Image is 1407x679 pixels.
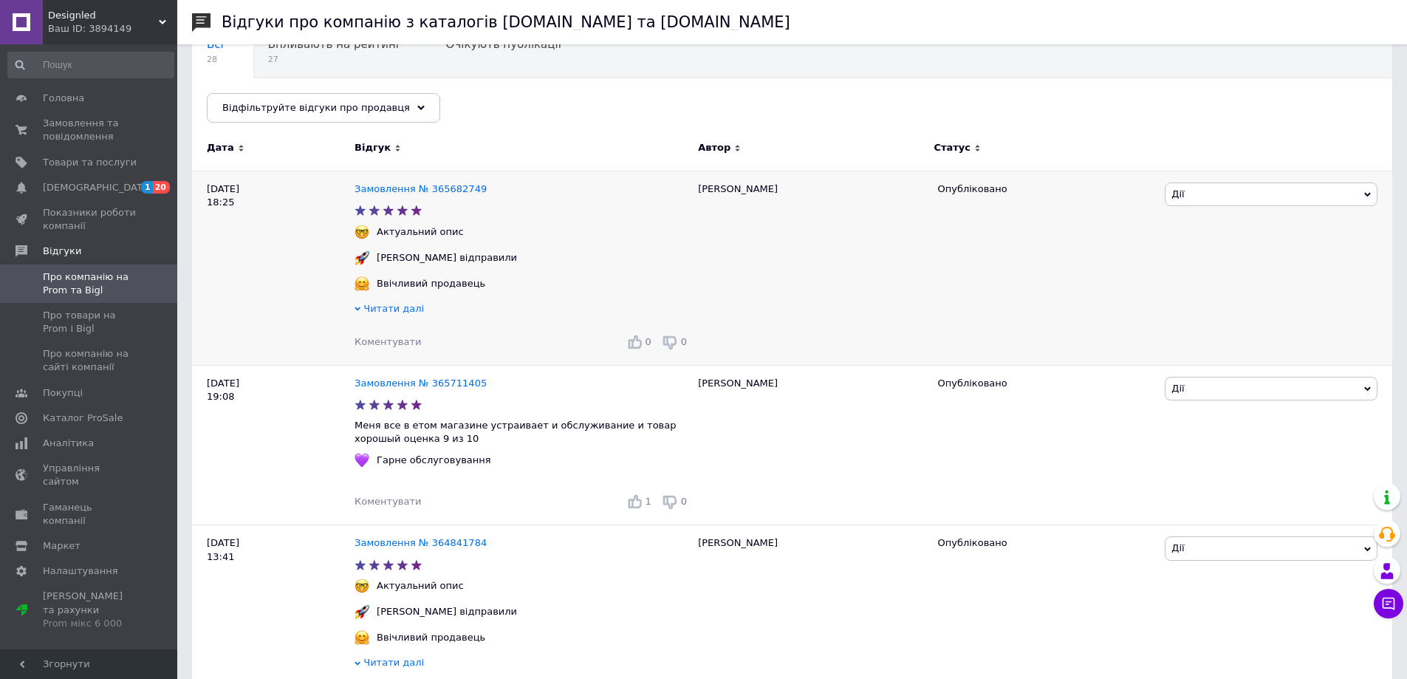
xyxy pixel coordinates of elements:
[355,630,369,645] img: :hugging_face:
[355,419,691,446] p: Меня все в етом магазине устраивает и обслуживание и товар хорошый оценка 9 из 10
[207,38,224,51] span: Всі
[373,225,468,239] div: Актуальний опис
[43,309,137,335] span: Про товари на Prom і Bigl
[355,656,691,673] div: Читати далі
[43,245,81,258] span: Відгуки
[373,631,489,644] div: Ввічливий продавець
[153,181,170,194] span: 20
[7,52,174,78] input: Пошук
[192,78,386,134] div: Опубліковані без коментаря
[43,437,94,450] span: Аналітика
[43,617,137,630] div: Prom мікс 6 000
[681,336,687,347] span: 0
[1171,188,1184,199] span: Дії
[207,141,234,154] span: Дата
[355,276,369,291] img: :hugging_face:
[363,657,424,668] span: Читати далі
[43,590,137,630] span: [PERSON_NAME] та рахунки
[43,92,84,105] span: Головна
[141,181,153,194] span: 1
[1171,542,1184,553] span: Дії
[43,539,81,553] span: Маркет
[1171,383,1184,394] span: Дії
[355,225,369,239] img: :nerd_face:
[373,454,494,467] div: Гарне обслуговування
[698,141,730,154] span: Автор
[43,412,123,425] span: Каталог ProSale
[373,277,489,290] div: Ввічливий продавець
[355,579,369,593] img: :nerd_face:
[43,270,137,297] span: Про компанію на Prom та Bigl
[355,183,487,194] a: Замовлення № 365682749
[43,206,137,233] span: Показники роботи компанії
[43,386,83,400] span: Покупці
[355,537,487,548] a: Замовлення № 364841784
[43,347,137,374] span: Про компанію на сайті компанії
[48,22,177,35] div: Ваш ID: 3894149
[207,94,357,107] span: Опубліковані без комен...
[373,251,521,265] div: [PERSON_NAME] відправили
[222,13,790,31] h1: Відгуки про компанію з каталогів [DOMAIN_NAME] та [DOMAIN_NAME]
[691,171,930,365] div: [PERSON_NAME]
[207,54,224,65] span: 28
[373,605,521,618] div: [PERSON_NAME] відправили
[646,496,651,507] span: 1
[934,141,970,154] span: Статус
[43,117,137,143] span: Замовлення та повідомлення
[355,378,487,389] a: Замовлення № 365711405
[446,38,561,51] span: Очікують публікації
[646,336,651,347] span: 0
[363,303,424,314] span: Читати далі
[222,102,410,113] span: Відфільтруйте відгуки про продавця
[355,336,421,347] span: Коментувати
[43,181,152,194] span: [DEMOGRAPHIC_DATA]
[43,564,118,578] span: Налаштування
[355,302,691,319] div: Читати далі
[691,366,930,525] div: [PERSON_NAME]
[192,171,355,365] div: [DATE] 18:25
[355,141,391,154] span: Відгук
[43,156,137,169] span: Товари та послуги
[268,54,402,65] span: 27
[355,604,369,619] img: :rocket:
[1374,589,1403,618] button: Чат з покупцем
[355,453,369,468] img: :purple_heart:
[192,366,355,525] div: [DATE] 19:08
[43,501,137,528] span: Гаманець компанії
[43,462,137,488] span: Управління сайтом
[355,496,421,507] span: Коментувати
[355,495,421,508] div: Коментувати
[355,250,369,265] img: :rocket:
[373,579,468,593] div: Актуальний опис
[268,38,402,51] span: Впливають на рейтинг
[681,496,687,507] span: 0
[937,536,1154,550] div: Опубліковано
[355,335,421,349] div: Коментувати
[937,377,1154,390] div: Опубліковано
[937,182,1154,196] div: Опубліковано
[48,9,159,22] span: Designled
